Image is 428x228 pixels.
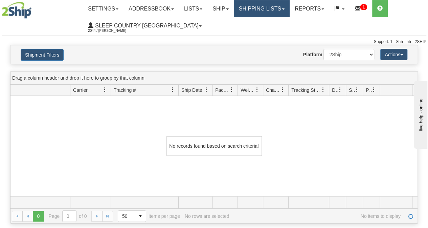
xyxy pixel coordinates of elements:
[380,49,407,60] button: Actions
[215,87,229,94] span: Packages
[290,0,329,17] a: Reports
[366,87,371,94] span: Pickup Status
[291,87,321,94] span: Tracking Status
[123,0,179,17] a: Addressbook
[88,27,139,34] span: 2044 / [PERSON_NAME]
[83,17,207,34] a: Sleep Country [GEOGRAPHIC_DATA] 2044 / [PERSON_NAME]
[303,51,322,58] label: Platform
[5,6,63,11] div: live help - online
[332,87,338,94] span: Delivery Status
[266,87,280,94] span: Charge
[226,84,238,96] a: Packages filter column settings
[122,213,131,220] span: 50
[351,84,363,96] a: Shipment Issues filter column settings
[234,0,290,17] a: Shipping lists
[99,84,111,96] a: Carrier filter column settings
[73,87,88,94] span: Carrier
[166,136,262,156] div: No records found based on search criteria!
[135,211,146,222] span: select
[350,0,372,17] a: 1
[234,213,401,219] span: No items to display
[33,211,44,222] span: Page 0
[412,79,427,148] iframe: chat widget
[2,2,31,19] img: logo2044.jpg
[185,213,229,219] div: No rows are selected
[368,84,380,96] a: Pickup Status filter column settings
[10,71,418,85] div: grid grouping header
[93,23,198,28] span: Sleep Country [GEOGRAPHIC_DATA]
[179,0,207,17] a: Lists
[251,84,263,96] a: Weight filter column settings
[118,210,180,222] span: items per page
[317,84,329,96] a: Tracking Status filter column settings
[118,210,146,222] span: Page sizes drop down
[21,49,64,61] button: Shipment Filters
[349,87,355,94] span: Shipment Issues
[114,87,136,94] span: Tracking #
[241,87,255,94] span: Weight
[334,84,346,96] a: Delivery Status filter column settings
[201,84,212,96] a: Ship Date filter column settings
[167,84,178,96] a: Tracking # filter column settings
[83,0,123,17] a: Settings
[277,84,288,96] a: Charge filter column settings
[181,87,202,94] span: Ship Date
[2,39,426,45] div: Support: 1 - 855 - 55 - 2SHIP
[360,4,367,10] sup: 1
[49,210,87,222] span: Page of 0
[405,211,416,222] a: Refresh
[207,0,233,17] a: Ship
